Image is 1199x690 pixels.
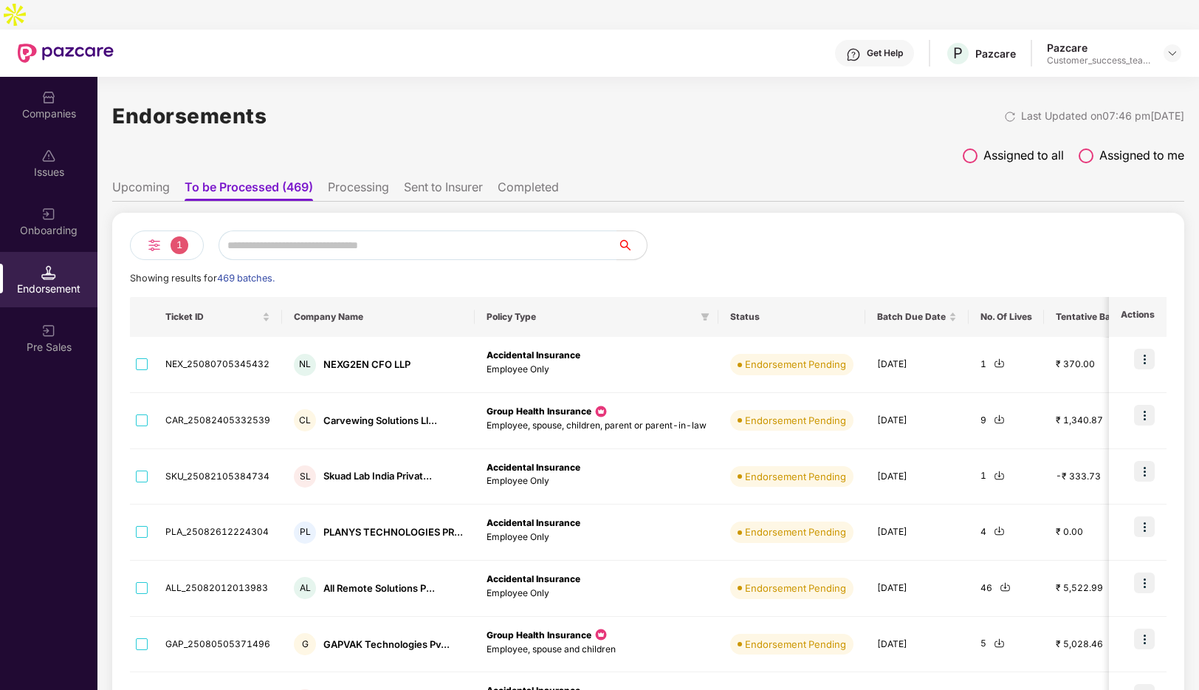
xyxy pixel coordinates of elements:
[969,297,1044,337] th: No. Of Lives
[154,561,282,617] td: ALL_25082012013983
[328,180,389,201] li: Processing
[323,638,450,652] div: GAPVAK Technologies Pv...
[1047,55,1150,66] div: Customer_success_team_lead
[294,577,316,599] div: AL
[980,469,1032,483] div: 1
[983,146,1064,165] span: Assigned to all
[1134,349,1155,369] img: icon
[1044,297,1170,337] th: Tentative Batch Pricing
[185,180,313,201] li: To be Processed (469)
[487,474,707,488] p: Employee Only
[154,393,282,449] td: CAR_25082405332539
[1134,629,1155,649] img: icon
[865,561,969,617] td: [DATE]
[846,47,861,62] img: svg+xml;base64,PHN2ZyBpZD0iSGVscC0zMngzMiIgeG1sbnM9Imh0dHA6Ly93d3cudzMub3JnLzIwMDAvc3ZnIiB3aWR0aD...
[487,462,580,473] b: Accidental Insurance
[980,581,1032,595] div: 46
[154,505,282,561] td: PLA_25082612224304
[994,525,1005,536] img: svg+xml;base64,PHN2ZyBpZD0iRG93bmxvYWQtMjR4MjQiIHhtbG5zPSJodHRwOi8vd3d3LnczLm9yZy8yMDAwL3N2ZyIgd2...
[323,469,432,483] div: Skuad Lab India Privat...
[994,358,1005,369] img: svg+xml;base64,PHN2ZyBpZD0iRG93bmxvYWQtMjR4MjQiIHhtbG5zPSJodHRwOi8vd3d3LnczLm9yZy8yMDAwL3N2ZyIgd2...
[745,469,846,484] div: Endorsement Pending
[1044,617,1170,673] td: ₹ 5,028.46
[1044,561,1170,617] td: ₹ 5,522.99
[994,638,1005,649] img: svg+xml;base64,PHN2ZyBpZD0iRG93bmxvYWQtMjR4MjQiIHhtbG5zPSJodHRwOi8vd3d3LnczLm9yZy8yMDAwL3N2ZyIgd2...
[1134,573,1155,593] img: icon
[487,311,695,323] span: Policy Type
[980,637,1032,651] div: 5
[165,311,259,323] span: Ticket ID
[112,100,267,132] h1: Endorsements
[980,358,1032,372] div: 1
[1047,41,1150,55] div: Pazcare
[18,44,114,63] img: New Pazcare Logo
[323,358,410,372] div: NEXG2EN CFO LLP
[1000,581,1011,592] img: svg+xml;base64,PHN2ZyBpZD0iRG93bmxvYWQtMjR4MjQiIHhtbG5zPSJodHRwOi8vd3d3LnczLm9yZy8yMDAwL3N2ZyIgd2...
[877,311,946,323] span: Batch Due Date
[953,44,963,62] span: P
[616,239,647,251] span: search
[745,413,846,428] div: Endorsement Pending
[487,629,591,641] b: Group Health Insurance
[1099,146,1184,165] span: Assigned to me
[294,354,316,376] div: NL
[1021,108,1184,124] div: Last Updated on 07:46 pm[DATE]
[217,273,275,284] span: 469 batches.
[994,470,1005,481] img: svg+xml;base64,PHN2ZyBpZD0iRG93bmxvYWQtMjR4MjQiIHhtbG5zPSJodHRwOi8vd3d3LnczLm9yZy8yMDAwL3N2ZyIgd2...
[487,363,707,377] p: Employee Only
[41,148,56,163] img: svg+xml;base64,PHN2ZyBpZD0iSXNzdWVzX2Rpc2FibGVkIiB4bWxucz0iaHR0cDovL3d3dy53My5vcmcvMjAwMC9zdmciIH...
[112,180,170,201] li: Upcoming
[745,581,846,595] div: Endorsement Pending
[1044,449,1170,505] td: -₹ 333.73
[41,207,56,222] img: svg+xml;base64,PHN2ZyB3aWR0aD0iMjAiIGhlaWdodD0iMjAiIHZpZXdCb3g9IjAgMCAyMCAyMCIgZmlsbD0ibm9uZSIgeG...
[1134,516,1155,537] img: icon
[1044,337,1170,393] td: ₹ 370.00
[145,236,163,254] img: svg+xml;base64,PHN2ZyB4bWxucz0iaHR0cDovL3d3dy53My5vcmcvMjAwMC9zdmciIHdpZHRoPSIyNCIgaGVpZ2h0PSIyNC...
[594,627,608,642] img: icon
[867,47,903,59] div: Get Help
[154,617,282,673] td: GAP_25080505371496
[980,414,1032,428] div: 9
[487,349,580,361] b: Accidental Insurance
[745,357,846,372] div: Endorsement Pending
[980,525,1032,539] div: 4
[1044,393,1170,449] td: ₹ 1,340.87
[282,297,475,337] th: Company Name
[698,308,712,326] span: filter
[154,449,282,505] td: SKU_25082105384734
[41,265,56,280] img: svg+xml;base64,PHN2ZyB3aWR0aD0iMTQuNSIgaGVpZ2h0PSIxNC41IiB2aWV3Qm94PSIwIDAgMTYgMTYiIGZpbGw9Im5vbm...
[294,633,316,655] div: G
[865,337,969,393] td: [DATE]
[865,617,969,673] td: [DATE]
[294,409,316,431] div: CL
[1134,461,1155,482] img: icon
[865,297,969,337] th: Batch Due Date
[1044,505,1170,561] td: ₹ 0.00
[594,404,608,419] img: icon
[1004,111,1016,123] img: svg+xml;base64,PHN2ZyBpZD0iUmVsb2FkLTMyeDMyIiB4bWxucz0iaHR0cDovL3d3dy53My5vcmcvMjAwMC9zdmciIHdpZH...
[498,180,559,201] li: Completed
[701,312,710,321] span: filter
[487,419,707,433] p: Employee, spouse, children, parent or parent-in-law
[171,236,188,254] span: 1
[1167,47,1178,59] img: svg+xml;base64,PHN2ZyBpZD0iRHJvcGRvd24tMzJ4MzIiIHhtbG5zPSJodHRwOi8vd3d3LnczLm9yZy8yMDAwL3N2ZyIgd2...
[745,525,846,539] div: Endorsement Pending
[1134,405,1155,426] img: icon
[616,230,647,260] button: search
[323,414,437,428] div: Carvewing Solutions Ll...
[404,180,483,201] li: Sent to Insurer
[154,337,282,393] td: NEX_25080705345432
[41,324,56,338] img: svg+xml;base64,PHN2ZyB3aWR0aD0iMjAiIGhlaWdodD0iMjAiIHZpZXdCb3g9IjAgMCAyMCAyMCIgZmlsbD0ibm9uZSIgeG...
[130,273,275,284] span: Showing results for
[865,393,969,449] td: [DATE]
[487,406,591,417] b: Group Health Insurance
[487,530,707,544] p: Employee Only
[294,522,316,544] div: PL
[323,581,435,595] div: All Remote Solutions P...
[975,47,1016,61] div: Pazcare
[745,637,846,652] div: Endorsement Pending
[487,643,707,657] p: Employee, spouse and children
[1109,297,1167,337] th: Actions
[41,90,56,105] img: svg+xml;base64,PHN2ZyBpZD0iQ29tcGFuaWVzIiB4bWxucz0iaHR0cDovL3d3dy53My5vcmcvMjAwMC9zdmciIHdpZHRoPS...
[487,587,707,601] p: Employee Only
